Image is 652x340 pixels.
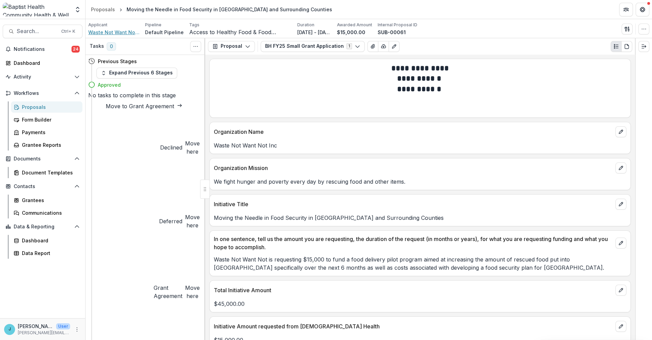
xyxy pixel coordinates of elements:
button: Toggle View Cancelled Tasks [190,41,201,52]
a: Grantee Reports [11,139,82,151]
button: Search... [3,25,82,38]
p: Awarded Amount [337,22,372,28]
a: Waste Not Want Not Inc [88,29,140,36]
a: Proposals [11,101,82,113]
button: Edit as form [389,41,400,52]
div: Dashboard [14,59,77,67]
div: Grantee Reports [22,141,77,148]
button: Notifications24 [3,44,82,55]
p: Initiative Title [214,200,613,208]
h4: Deferred [159,217,182,225]
button: Proposal [208,41,255,52]
span: 0 [107,42,116,51]
p: Duration [297,22,314,28]
button: View Attached Files [367,41,378,52]
a: Data Report [11,247,82,259]
p: [DATE] - [DATE] [297,29,331,36]
h4: Previous Stages [98,58,137,65]
p: Organization Mission [214,164,613,172]
p: In one sentence, tell us the amount you are requesting, the duration of the request (in months or... [214,235,613,251]
div: Proposals [91,6,115,13]
h3: Tasks [90,43,104,49]
div: Grantees [22,197,77,204]
p: Waste Not Want Not Inc [214,141,626,150]
p: Internal Proposal ID [378,22,417,28]
a: Proposals [88,4,118,14]
button: Open Data & Reporting [3,221,82,232]
button: Get Help [636,3,649,16]
p: $15,000.00 [337,29,365,36]
div: Data Report [22,250,77,257]
button: edit [615,162,626,173]
button: More [73,325,81,334]
a: Document Templates [11,167,82,178]
span: Documents [14,156,71,162]
div: Jennifer [9,327,11,331]
button: Open Activity [3,71,82,82]
button: Move here [185,284,200,300]
button: edit [615,238,626,249]
div: Ctrl + K [60,28,77,35]
h5: No tasks to complete in this stage [88,91,200,99]
button: Expand right [638,41,649,52]
p: Applicant [88,22,107,28]
button: PDF view [621,41,632,52]
p: Organization Name [214,128,613,136]
p: [PERSON_NAME] [18,323,53,330]
div: Dashboard [22,237,77,244]
span: Workflows [14,90,71,96]
button: edit [615,199,626,210]
a: Dashboard [11,235,82,246]
button: Open Contacts [3,181,82,192]
h4: Grant Agreement [154,284,182,300]
p: Tags [189,22,199,28]
div: Proposals [22,103,77,111]
button: Move here [185,213,200,229]
p: We fight hunger and poverty every day by rescuing food and other items. [214,178,626,186]
p: Total Initiative Amount [214,286,613,294]
p: Default Pipeline [145,29,184,36]
nav: breadcrumb [88,4,335,14]
div: Payments [22,129,77,136]
h4: Declined [160,143,182,152]
button: edit [615,321,626,332]
span: Search... [17,28,57,34]
a: Dashboard [3,57,82,69]
span: 24 [71,46,80,53]
span: Notifications [14,46,71,52]
button: Plaintext view [611,41,622,52]
button: edit [615,126,626,137]
img: Baptist Health Community Health & Well Being logo [3,3,70,16]
span: Access to Healthy Food & Food Security [189,29,292,36]
button: Open entity switcher [73,3,82,16]
p: Pipeline [145,22,161,28]
div: Communications [22,209,77,216]
h4: Approved [98,81,121,88]
div: Document Templates [22,169,77,176]
div: Moving the Needle in Food Security in [GEOGRAPHIC_DATA] and Surrounding Counties [127,6,332,13]
p: SUB-00061 [378,29,406,36]
span: Contacts [14,184,71,189]
button: Move to Grant Agreement [88,102,200,110]
a: Form Builder [11,114,82,125]
p: [PERSON_NAME][EMAIL_ADDRESS][PERSON_NAME][DOMAIN_NAME] [18,330,70,336]
a: Communications [11,207,82,218]
button: Move here [185,139,200,156]
span: Activity [14,74,71,80]
button: edit [615,285,626,296]
button: Open Workflows [3,88,82,99]
span: Data & Reporting [14,224,71,230]
p: Initiative Amount requested from [DEMOGRAPHIC_DATA] Health [214,322,613,330]
p: $45,000.00 [214,300,626,308]
a: Payments [11,127,82,138]
button: Partners [619,3,633,16]
div: Form Builder [22,116,77,123]
button: BH FY25 Small Grant Application1 [261,41,365,52]
p: Waste Not Want Not is requesting $15,000 to fund a food delivery pilot program aimed at increasin... [214,255,626,272]
p: Moving the Needle in Food Security in [GEOGRAPHIC_DATA] and Surrounding Counties [214,214,626,222]
button: Open Documents [3,153,82,164]
button: Expand Previous 6 Stages [96,68,177,79]
p: User [56,323,70,329]
a: Grantees [11,195,82,206]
